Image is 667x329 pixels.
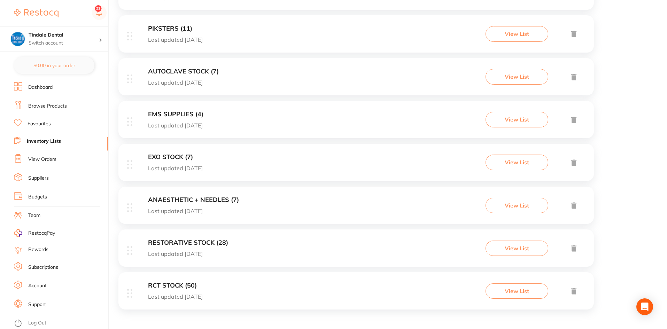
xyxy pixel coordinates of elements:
a: Team [28,212,40,219]
button: $0.00 in your order [14,57,94,74]
img: RestocqPay [14,229,22,237]
a: Support [28,301,46,308]
div: AUTOCLAVE STOCK (7)Last updated [DATE]View List [118,58,594,101]
h3: EMS SUPPLIES (4) [148,111,203,118]
div: ANAESTHETIC + NEEDLES (7)Last updated [DATE]View List [118,187,594,229]
a: Dashboard [28,84,53,91]
img: Tindale Dental [11,32,25,46]
button: View List [486,112,548,127]
span: RestocqPay [28,230,55,237]
a: Log Out [28,320,46,327]
button: View List [486,241,548,256]
p: Switch account [29,40,99,47]
img: Restocq Logo [14,9,59,17]
a: View Orders [28,156,56,163]
button: View List [486,69,548,84]
h4: Tindale Dental [29,32,99,39]
p: Last updated [DATE] [148,37,203,43]
div: Open Intercom Messenger [636,298,653,315]
a: Favourites [28,120,51,127]
button: View List [486,198,548,213]
h3: RCT STOCK (50) [148,282,203,289]
a: Browse Products [28,103,67,110]
p: Last updated [DATE] [148,251,228,257]
div: EXO STOCK (7)Last updated [DATE]View List [118,144,594,187]
div: EMS SUPPLIES (4)Last updated [DATE]View List [118,101,594,144]
a: RestocqPay [14,229,55,237]
p: Last updated [DATE] [148,122,203,128]
a: Account [28,282,47,289]
button: Log Out [14,318,106,329]
a: Restocq Logo [14,5,59,21]
button: View List [486,283,548,299]
p: Last updated [DATE] [148,79,219,86]
div: RESTORATIVE STOCK (28)Last updated [DATE]View List [118,229,594,272]
a: Suppliers [28,175,49,182]
a: Subscriptions [28,264,58,271]
a: Budgets [28,194,47,201]
a: Inventory Lists [27,138,61,145]
p: Last updated [DATE] [148,165,203,171]
div: PIKSTERS (11)Last updated [DATE]View List [118,15,594,58]
button: View List [486,155,548,170]
button: View List [486,26,548,41]
h3: ANAESTHETIC + NEEDLES (7) [148,196,239,204]
h3: EXO STOCK (7) [148,154,203,161]
h3: PIKSTERS (11) [148,25,203,32]
h3: RESTORATIVE STOCK (28) [148,239,228,246]
h3: AUTOCLAVE STOCK (7) [148,68,219,75]
p: Last updated [DATE] [148,293,203,300]
p: Last updated [DATE] [148,208,239,214]
div: RCT STOCK (50)Last updated [DATE]View List [118,272,594,315]
a: Rewards [28,246,48,253]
